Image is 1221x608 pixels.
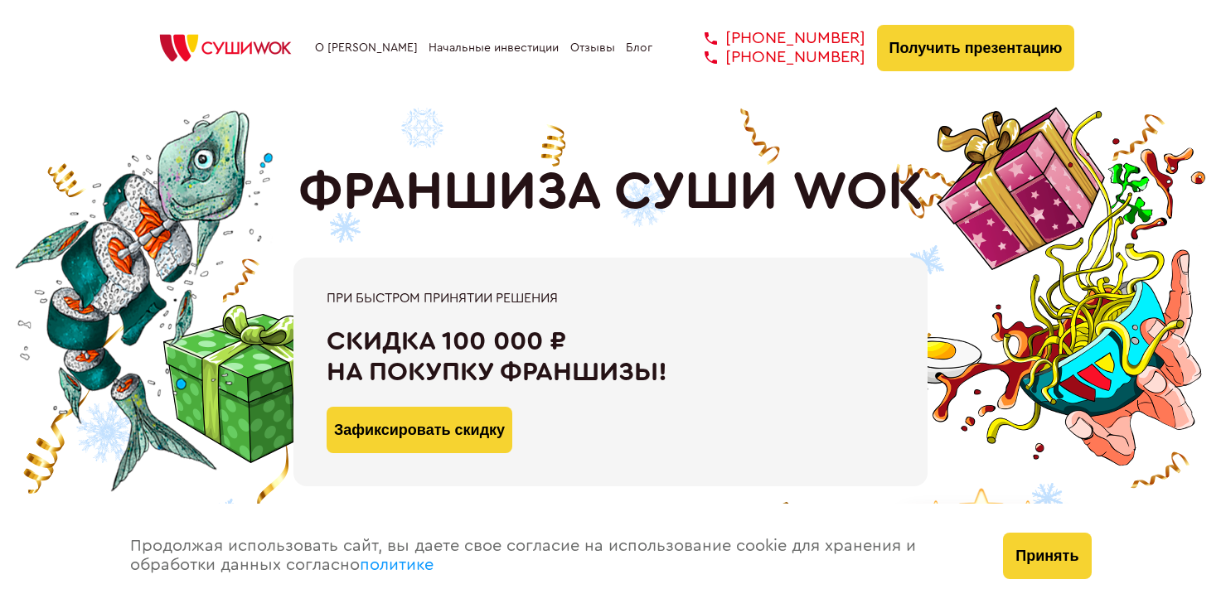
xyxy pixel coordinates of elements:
[327,326,894,388] div: Скидка 100 000 ₽ на покупку франшизы!
[315,41,418,55] a: О [PERSON_NAME]
[429,41,559,55] a: Начальные инвестиции
[147,30,304,66] img: СУШИWOK
[877,25,1075,71] button: Получить презентацию
[570,41,615,55] a: Отзывы
[298,162,923,223] h1: ФРАНШИЗА СУШИ WOK
[680,48,865,67] a: [PHONE_NUMBER]
[680,29,865,48] a: [PHONE_NUMBER]
[1003,533,1091,579] button: Принять
[626,41,652,55] a: Блог
[327,291,894,306] div: При быстром принятии решения
[114,504,987,608] div: Продолжая использовать сайт, вы даете свое согласие на использование cookie для хранения и обрабо...
[360,557,434,573] a: политике
[327,407,512,453] button: Зафиксировать скидку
